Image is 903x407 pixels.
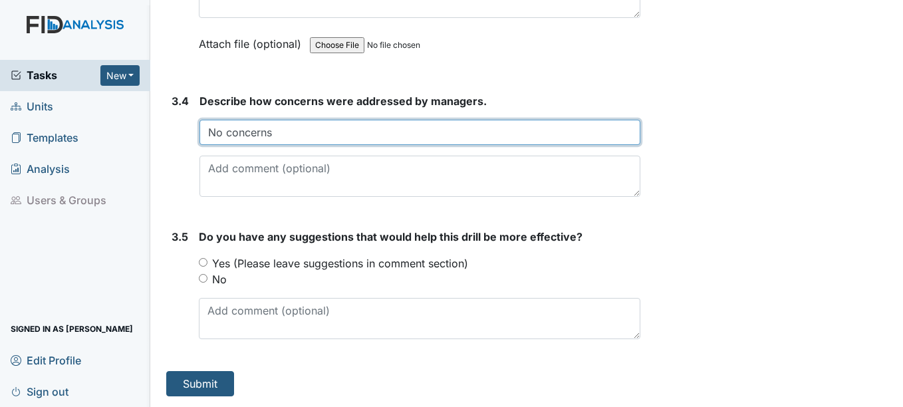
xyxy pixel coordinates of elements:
button: Submit [166,371,234,396]
span: Signed in as [PERSON_NAME] [11,319,133,339]
span: Units [11,96,53,117]
button: New [100,65,140,86]
label: Yes (Please leave suggestions in comment section) [212,255,468,271]
label: No [212,271,227,287]
label: 3.4 [172,93,189,109]
span: Sign out [11,381,68,402]
span: Describe how concerns were addressed by managers. [199,94,487,108]
label: 3.5 [172,229,188,245]
label: Attach file (optional) [199,29,307,52]
span: Templates [11,128,78,148]
input: Yes (Please leave suggestions in comment section) [199,258,207,267]
a: Tasks [11,67,100,83]
span: Analysis [11,159,70,180]
span: Do you have any suggestions that would help this drill be more effective? [199,230,582,243]
span: Edit Profile [11,350,81,370]
input: No [199,274,207,283]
